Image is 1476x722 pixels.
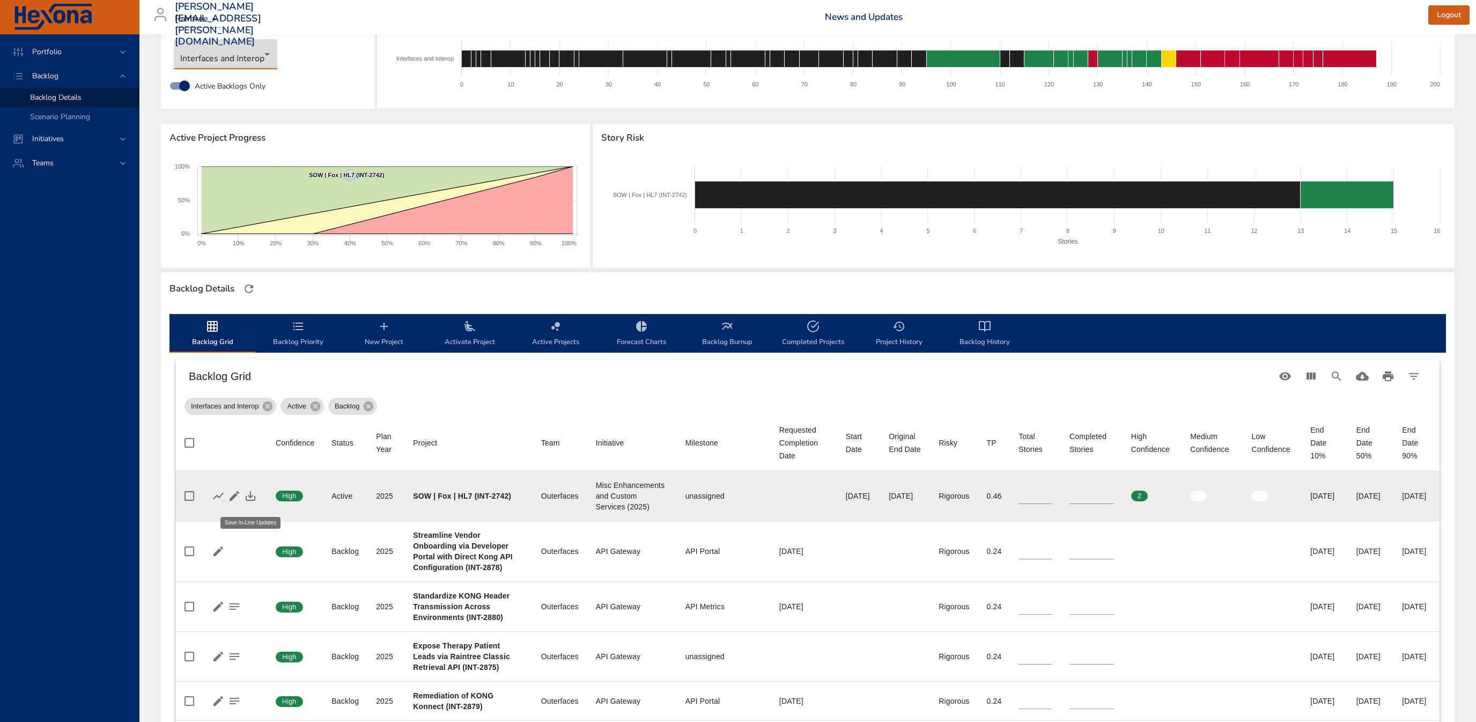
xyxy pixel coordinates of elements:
[276,602,303,612] span: High
[1375,363,1401,389] button: Print
[1190,491,1207,501] span: 0
[541,696,579,706] div: Outerfaces
[210,488,226,504] button: Show Burnup
[946,81,956,87] text: 100
[276,652,303,662] span: High
[1434,228,1440,234] text: 16
[596,436,624,449] div: Initiative
[606,81,612,87] text: 30
[986,491,1001,501] div: 0.46
[541,436,560,449] div: Sort
[530,240,542,246] text: 90%
[1191,81,1201,87] text: 150
[685,436,718,449] div: Sort
[1428,5,1470,25] button: Logout
[226,693,242,709] button: Project Notes
[24,134,72,144] span: Initiatives
[507,81,514,87] text: 10
[939,546,969,557] div: Rigorous
[1019,430,1052,456] span: Total Stories
[184,398,276,415] div: Interfaces and Interop
[939,436,957,449] div: Risky
[833,228,837,234] text: 3
[939,436,957,449] div: Sort
[1310,601,1339,612] div: [DATE]
[413,436,523,449] span: Project
[1251,430,1293,456] span: Low Confidence
[1402,696,1431,706] div: [DATE]
[1131,430,1173,456] div: Sort
[276,547,303,557] span: High
[281,401,312,412] span: Active
[601,133,1446,143] span: Story Risk
[1401,363,1427,389] button: Filter Table
[685,651,762,662] div: unassigned
[939,651,969,662] div: Rigorous
[973,228,976,234] text: 6
[613,192,687,198] text: SOW | Fox | HL7 (INT-2742)
[541,436,579,449] span: Team
[1066,228,1069,234] text: 8
[596,436,668,449] span: Initiative
[1044,81,1054,87] text: 120
[939,696,969,706] div: Rigorous
[1251,430,1293,456] div: Sort
[1356,424,1385,462] div: End Date 50%
[1272,363,1298,389] button: Standard Views
[846,430,872,456] span: Start Date
[889,430,921,456] div: Original End Date
[541,651,579,662] div: Outerfaces
[519,320,592,348] span: Active Projects
[1391,228,1397,234] text: 15
[779,424,829,462] span: Requested Completion Date
[1310,651,1339,662] div: [DATE]
[862,320,935,348] span: Project History
[1356,491,1385,501] div: [DATE]
[1344,228,1350,234] text: 14
[413,592,510,622] b: Standardize KONG Header Transmission Across Environments (INT-2880)
[1402,546,1431,557] div: [DATE]
[596,480,668,512] div: Misc Enhancements and Custom Services (2025)
[986,436,996,449] div: Sort
[899,81,905,87] text: 90
[685,436,718,449] div: Milestone
[850,81,857,87] text: 80
[1402,601,1431,612] div: [DATE]
[1113,228,1116,234] text: 9
[1310,424,1339,462] div: End Date 10%
[1190,430,1234,456] div: Medium Confidence
[889,430,921,456] div: Sort
[376,696,396,706] div: 2025
[30,112,90,122] span: Scenario Planning
[801,81,808,87] text: 70
[986,651,1001,662] div: 0.24
[276,697,303,706] span: High
[348,320,420,348] span: New Project
[1437,9,1461,22] span: Logout
[1349,363,1375,389] button: Download CSV
[1251,491,1268,501] span: 0
[1093,81,1103,87] text: 130
[939,491,969,501] div: Rigorous
[226,488,242,504] button: Edit Project Details
[986,436,1001,449] span: TP
[376,546,396,557] div: 2025
[596,696,668,706] div: API Gateway
[541,491,579,501] div: Outerfaces
[413,436,437,449] div: Project
[562,240,577,246] text: 100%
[986,696,1001,706] div: 0.24
[376,651,396,662] div: 2025
[226,648,242,665] button: Project Notes
[1289,81,1298,87] text: 170
[605,320,678,348] span: Forecast Charts
[779,424,829,462] div: Sort
[13,4,93,31] img: Hexona
[233,240,245,246] text: 10%
[685,601,762,612] div: API Metrics
[986,436,996,449] div: TP
[948,320,1021,348] span: Backlog History
[596,546,668,557] div: API Gateway
[986,546,1001,557] div: 0.24
[175,11,221,28] div: Raintree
